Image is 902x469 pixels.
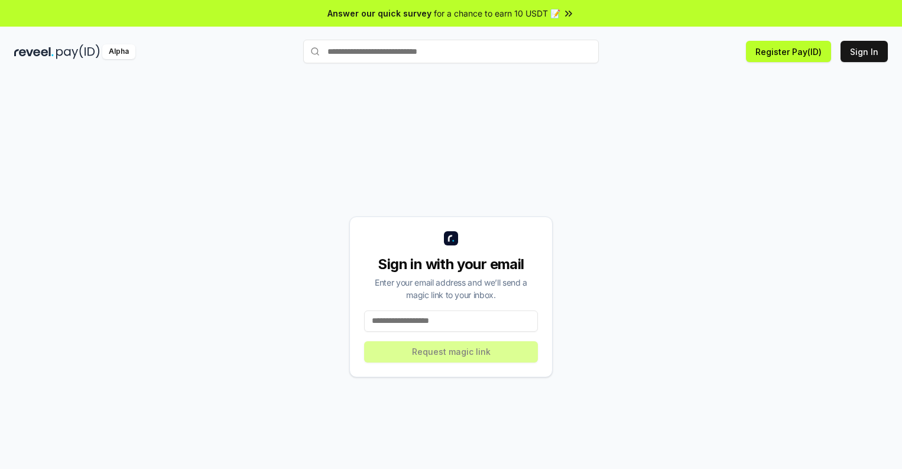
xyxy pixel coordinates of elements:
div: Enter your email address and we’ll send a magic link to your inbox. [364,276,538,301]
button: Register Pay(ID) [746,41,831,62]
button: Sign In [841,41,888,62]
img: pay_id [56,44,100,59]
div: Alpha [102,44,135,59]
div: Sign in with your email [364,255,538,274]
span: Answer our quick survey [327,7,431,20]
img: reveel_dark [14,44,54,59]
span: for a chance to earn 10 USDT 📝 [434,7,560,20]
img: logo_small [444,231,458,245]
